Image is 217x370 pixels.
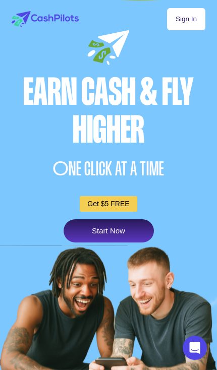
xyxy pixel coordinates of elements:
[64,219,154,242] a: Start Now
[167,8,205,30] a: Sign In
[183,336,207,360] div: Open Intercom Messenger
[9,151,208,186] div: NE CLICK AT A TIME
[80,196,137,212] a: Get $5 FREE
[9,73,208,149] div: Earn Cash & Fly higher
[12,11,79,27] img: logo
[53,159,69,178] span: O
